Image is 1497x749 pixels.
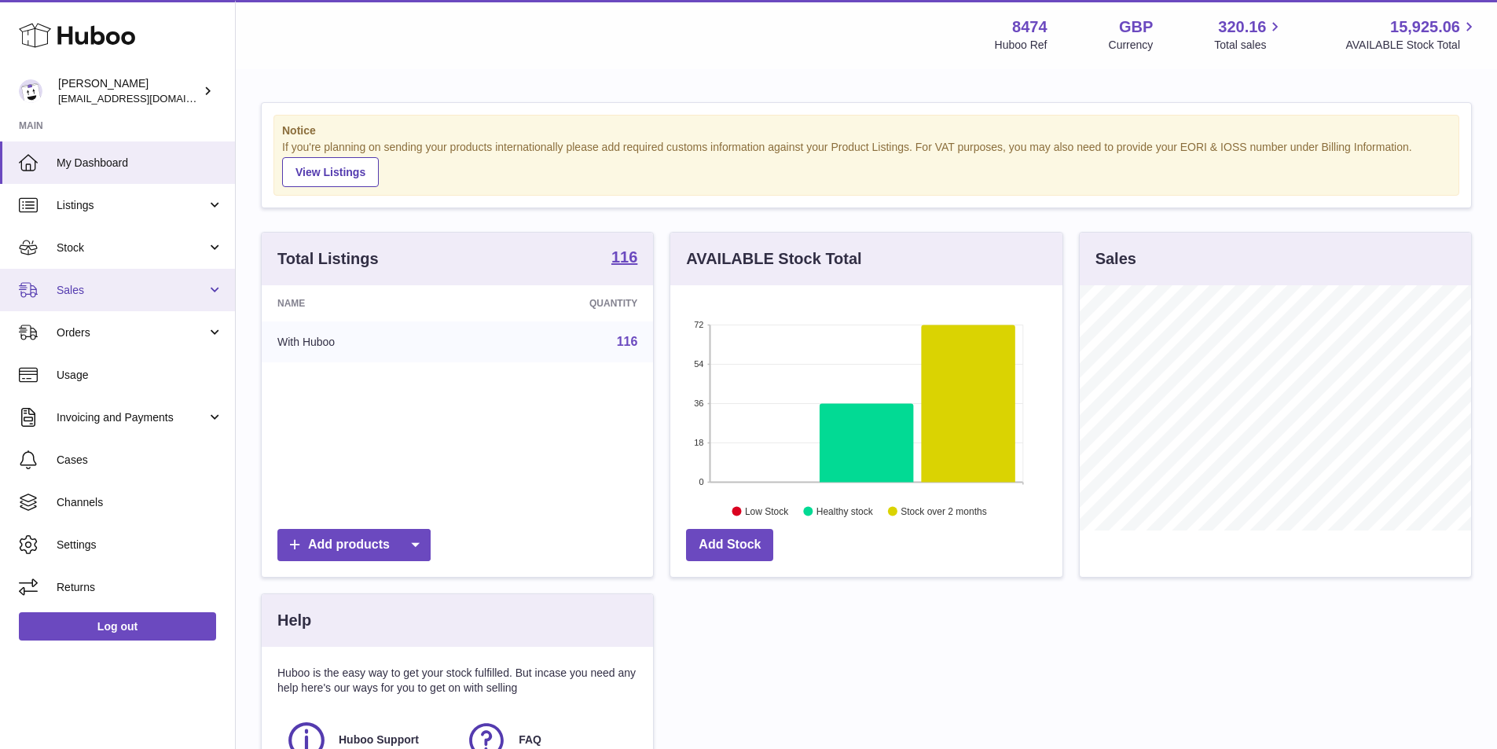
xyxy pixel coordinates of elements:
[57,368,223,383] span: Usage
[57,283,207,298] span: Sales
[901,505,987,516] text: Stock over 2 months
[617,335,638,348] a: 116
[695,398,704,408] text: 36
[57,198,207,213] span: Listings
[277,248,379,270] h3: Total Listings
[686,529,773,561] a: Add Stock
[339,732,419,747] span: Huboo Support
[1214,38,1284,53] span: Total sales
[57,538,223,553] span: Settings
[57,325,207,340] span: Orders
[1214,17,1284,53] a: 320.16 Total sales
[1390,17,1460,38] span: 15,925.06
[19,612,216,641] a: Log out
[1119,17,1153,38] strong: GBP
[695,359,704,369] text: 54
[57,580,223,595] span: Returns
[468,285,653,321] th: Quantity
[58,92,231,105] span: [EMAIL_ADDRESS][DOMAIN_NAME]
[745,505,789,516] text: Low Stock
[262,321,468,362] td: With Huboo
[1218,17,1266,38] span: 320.16
[57,495,223,510] span: Channels
[611,249,637,265] strong: 116
[699,477,704,486] text: 0
[1012,17,1048,38] strong: 8474
[282,123,1451,138] strong: Notice
[57,156,223,171] span: My Dashboard
[262,285,468,321] th: Name
[58,76,200,106] div: [PERSON_NAME]
[695,320,704,329] text: 72
[519,732,541,747] span: FAQ
[1095,248,1136,270] h3: Sales
[686,248,861,270] h3: AVAILABLE Stock Total
[277,529,431,561] a: Add products
[277,666,637,696] p: Huboo is the easy way to get your stock fulfilled. But incase you need any help here's our ways f...
[1345,17,1478,53] a: 15,925.06 AVAILABLE Stock Total
[995,38,1048,53] div: Huboo Ref
[816,505,874,516] text: Healthy stock
[611,249,637,268] a: 116
[19,79,42,103] img: orders@neshealth.com
[1109,38,1154,53] div: Currency
[1345,38,1478,53] span: AVAILABLE Stock Total
[57,453,223,468] span: Cases
[57,410,207,425] span: Invoicing and Payments
[57,240,207,255] span: Stock
[282,157,379,187] a: View Listings
[277,610,311,631] h3: Help
[695,438,704,447] text: 18
[282,140,1451,187] div: If you're planning on sending your products internationally please add required customs informati...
